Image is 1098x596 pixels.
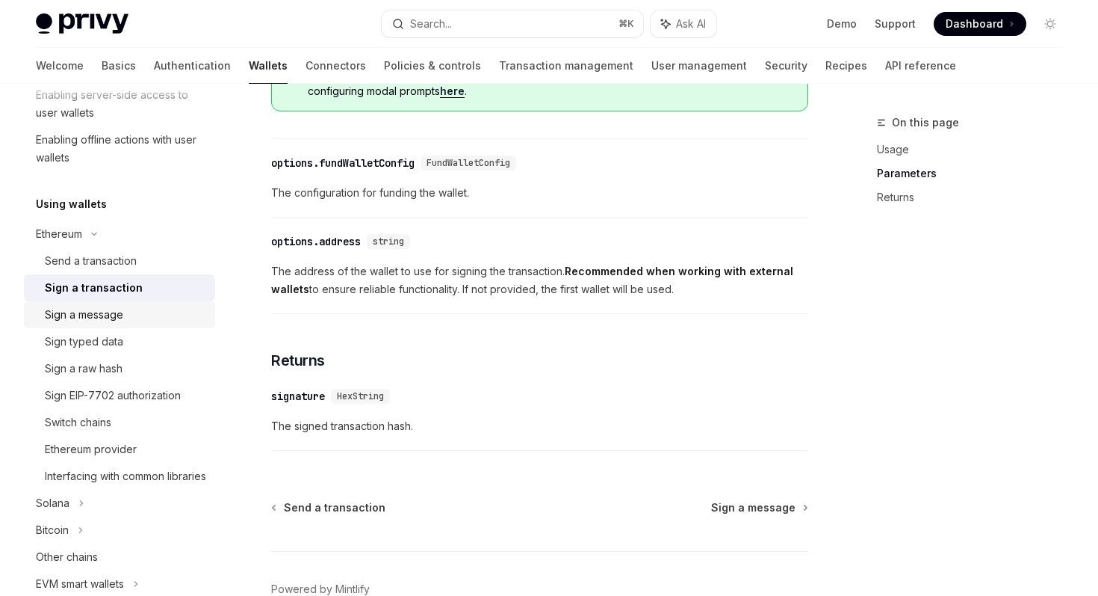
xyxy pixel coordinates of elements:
[271,184,808,202] span: The configuration for funding the wallet.
[45,387,181,405] div: Sign EIP-7702 authorization
[875,16,916,31] a: Support
[36,575,124,593] div: EVM smart wallets
[36,494,69,512] div: Solana
[934,12,1026,36] a: Dashboard
[384,48,481,84] a: Policies & controls
[877,138,1074,162] a: Usage
[24,301,215,328] a: Sign a message
[271,417,808,435] span: The signed transaction hash.
[1038,12,1062,36] button: Toggle dark mode
[45,306,123,324] div: Sign a message
[36,521,69,539] div: Bitcoin
[45,279,143,297] div: Sign a transaction
[892,114,959,132] span: On this page
[427,157,510,169] span: FundWalletConfig
[45,252,137,270] div: Send a transaction
[271,389,325,404] div: signature
[825,48,867,84] a: Recipes
[36,131,206,167] div: Enabling offline actions with user wallets
[24,355,215,382] a: Sign a raw hash
[24,544,215,571] a: Other chains
[271,262,808,298] span: The address of the wallet to use for signing the transaction. to ensure reliable functionality. I...
[877,162,1074,185] a: Parameters
[24,409,215,436] a: Switch chains
[711,500,807,515] a: Sign a message
[24,274,215,301] a: Sign a transaction
[651,48,747,84] a: User management
[45,414,111,431] div: Switch chains
[271,350,325,371] span: Returns
[24,248,215,274] a: Send a transaction
[499,48,633,84] a: Transaction management
[24,126,215,171] a: Enabling offline actions with user wallets
[45,467,206,485] div: Interfacing with common libraries
[651,10,716,37] button: Ask AI
[36,48,84,84] a: Welcome
[271,156,415,170] div: options.fundWalletConfig
[36,195,107,213] h5: Using wallets
[45,440,137,458] div: Ethereum provider
[249,48,288,84] a: Wallets
[885,48,956,84] a: API reference
[45,360,122,378] div: Sign a raw hash
[827,16,857,31] a: Demo
[45,333,123,351] div: Sign typed data
[711,500,795,515] span: Sign a message
[373,236,404,248] span: string
[337,390,384,402] span: HexString
[273,500,385,515] a: Send a transaction
[676,16,706,31] span: Ask AI
[440,85,465,98] a: here
[284,500,385,515] span: Send a transaction
[877,185,1074,209] a: Returns
[305,48,366,84] a: Connectors
[24,328,215,355] a: Sign typed data
[24,382,215,409] a: Sign EIP-7702 authorization
[946,16,1003,31] span: Dashboard
[102,48,136,84] a: Basics
[24,463,215,490] a: Interfacing with common libraries
[765,48,807,84] a: Security
[618,18,634,30] span: ⌘ K
[154,48,231,84] a: Authentication
[271,234,361,249] div: options.address
[410,15,452,33] div: Search...
[36,13,128,34] img: light logo
[24,436,215,463] a: Ethereum provider
[36,548,98,566] div: Other chains
[382,10,642,37] button: Search...⌘K
[36,225,82,243] div: Ethereum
